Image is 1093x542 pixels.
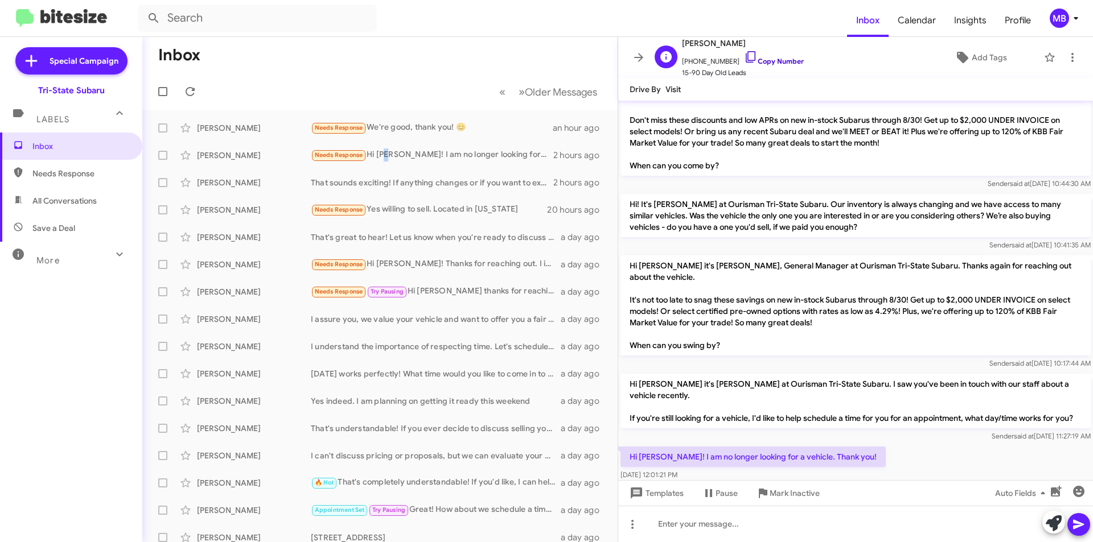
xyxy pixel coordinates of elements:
[547,204,609,216] div: 20 hours ago
[315,124,363,131] span: Needs Response
[996,4,1040,37] a: Profile
[197,204,311,216] div: [PERSON_NAME]
[561,231,609,243] div: a day ago
[561,477,609,489] div: a day ago
[311,313,561,325] div: I assure you, we value your vehicle and want to offer you a fair assessment. Let’s set up an appo...
[32,140,129,152] span: Inbox
[197,423,311,434] div: [PERSON_NAME]
[986,483,1059,503] button: Auto Fields
[682,36,804,50] span: [PERSON_NAME]
[315,151,363,159] span: Needs Response
[197,313,311,325] div: [PERSON_NAME]
[1040,9,1080,28] button: MB
[311,450,561,461] div: I can't discuss pricing or proposals, but we can evaluate your Wrangler Unlimited in person. Woul...
[989,241,1091,249] span: Sender [DATE] 10:41:35 AM
[995,483,1050,503] span: Auto Fields
[32,195,97,206] span: All Conversations
[311,258,561,271] div: Hi [PERSON_NAME]! Thanks for reaching out. I incorrectly entered the address of the vehicle and i...
[311,395,561,407] div: Yes indeed. I am planning on getting it ready this weekend
[561,450,609,461] div: a day ago
[372,506,405,514] span: Try Pausing
[621,76,1091,176] p: Hi [PERSON_NAME] it's [PERSON_NAME], General Manager at Ourisman Tri-State Subaru. Thanks again f...
[32,222,75,234] span: Save a Deal
[945,4,996,37] span: Insights
[988,179,1091,188] span: Sender [DATE] 10:44:30 AM
[499,85,506,99] span: «
[197,286,311,297] div: [PERSON_NAME]
[315,288,363,295] span: Needs Response
[197,177,311,188] div: [PERSON_NAME]
[922,47,1038,68] button: Add Tags
[311,177,553,188] div: That sounds exciting! If anything changes or if you want to explore options, feel free to reach o...
[1010,179,1030,188] span: said at
[311,368,561,379] div: [DATE] works perfectly! What time would you like to come in to discuss selling your Telluride?
[747,483,829,503] button: Mark Inactive
[197,504,311,516] div: [PERSON_NAME]
[158,46,200,64] h1: Inbox
[36,114,69,125] span: Labels
[32,168,129,179] span: Needs Response
[621,255,1091,355] p: Hi [PERSON_NAME] it's [PERSON_NAME], General Manager at Ourisman Tri-State Subaru. Thanks again f...
[621,446,886,467] p: Hi [PERSON_NAME]! I am no longer looking for a vehicle. Thank you!
[315,206,363,213] span: Needs Response
[36,255,60,266] span: More
[15,47,128,75] a: Special Campaign
[315,260,363,268] span: Needs Response
[1012,241,1032,249] span: said at
[621,374,1091,428] p: Hi [PERSON_NAME] it's [PERSON_NAME] at Ourisman Tri-State Subaru. I saw you've been in touch with...
[770,483,820,503] span: Mark Inactive
[553,122,609,134] div: an hour ago
[197,231,311,243] div: [PERSON_NAME]
[682,50,804,67] span: [PHONE_NUMBER]
[492,80,512,104] button: Previous
[197,341,311,352] div: [PERSON_NAME]
[553,177,609,188] div: 2 hours ago
[197,150,311,161] div: [PERSON_NAME]
[371,288,404,295] span: Try Pausing
[311,503,561,516] div: Great! How about we schedule a time next week to discuss the sale of your Focus St? Let me know w...
[197,450,311,461] div: [PERSON_NAME]
[992,432,1091,440] span: Sender [DATE] 11:27:19 AM
[138,5,377,32] input: Search
[311,148,553,162] div: Hi [PERSON_NAME]! I am no longer looking for a vehicle. Thank you!
[561,313,609,325] div: a day ago
[315,479,334,486] span: 🔥 Hot
[197,477,311,489] div: [PERSON_NAME]
[847,4,889,37] a: Inbox
[561,341,609,352] div: a day ago
[561,259,609,270] div: a day ago
[311,203,547,216] div: Yes willing to sell. Located in [US_STATE]
[311,476,561,489] div: That's completely understandable! If you'd like, I can help you with more information to make you...
[311,341,561,352] div: I understand the importance of respecting time. Let's schedule an appointment to evaluate your Tu...
[744,57,804,65] a: Copy Number
[512,80,604,104] button: Next
[621,470,677,479] span: [DATE] 12:01:21 PM
[561,423,609,434] div: a day ago
[1012,359,1032,367] span: said at
[311,121,553,134] div: We're good, thank you! 😊
[1050,9,1069,28] div: MB
[50,55,118,67] span: Special Campaign
[525,86,597,98] span: Older Messages
[519,85,525,99] span: »
[665,84,681,94] span: Visit
[1014,432,1034,440] span: said at
[561,368,609,379] div: a day ago
[889,4,945,37] a: Calendar
[989,359,1091,367] span: Sender [DATE] 10:17:44 AM
[972,47,1007,68] span: Add Tags
[630,84,661,94] span: Drive By
[561,504,609,516] div: a day ago
[621,194,1091,237] p: Hi! It's [PERSON_NAME] at Ourisman Tri-State Subaru. Our inventory is always changing and we have...
[493,80,604,104] nav: Page navigation example
[561,286,609,297] div: a day ago
[197,395,311,407] div: [PERSON_NAME]
[311,231,561,243] div: That's great to hear! Let us know when you're ready to discuss your options further. We’d love to...
[315,506,365,514] span: Appointment Set
[561,395,609,407] div: a day ago
[627,483,684,503] span: Templates
[716,483,738,503] span: Pause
